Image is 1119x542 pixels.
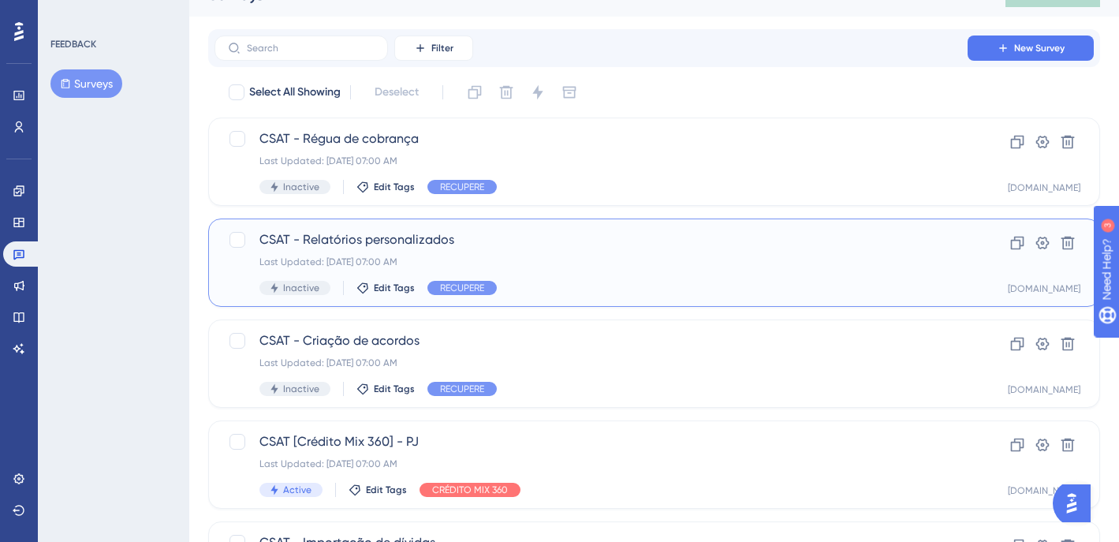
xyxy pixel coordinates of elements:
[1008,383,1080,396] div: [DOMAIN_NAME]
[259,458,923,470] div: Last Updated: [DATE] 07:00 AM
[394,36,473,61] button: Filter
[432,484,508,496] span: CRÉDITO MIX 360
[374,181,415,193] span: Edit Tags
[283,383,319,395] span: Inactive
[968,36,1094,61] button: New Survey
[110,8,114,21] div: 3
[50,69,122,98] button: Surveys
[356,282,415,294] button: Edit Tags
[259,129,923,148] span: CSAT - Régua de cobrança
[259,230,923,249] span: CSAT - Relatórios personalizados
[431,42,453,54] span: Filter
[1008,484,1080,497] div: [DOMAIN_NAME]
[249,83,341,102] span: Select All Showing
[50,38,96,50] div: FEEDBACK
[1008,181,1080,194] div: [DOMAIN_NAME]
[259,256,923,268] div: Last Updated: [DATE] 07:00 AM
[283,181,319,193] span: Inactive
[259,331,923,350] span: CSAT - Criação de acordos
[440,383,484,395] span: RECUPERE
[360,78,433,107] button: Deselect
[374,282,415,294] span: Edit Tags
[375,83,419,102] span: Deselect
[440,181,484,193] span: RECUPERE
[374,383,415,395] span: Edit Tags
[259,155,923,167] div: Last Updated: [DATE] 07:00 AM
[283,484,311,496] span: Active
[1053,480,1100,527] iframe: UserGuiding AI Assistant Launcher
[259,432,923,451] span: CSAT [Crédito Mix 360] - PJ
[283,282,319,294] span: Inactive
[349,484,407,496] button: Edit Tags
[356,383,415,395] button: Edit Tags
[259,357,923,369] div: Last Updated: [DATE] 07:00 AM
[1008,282,1080,295] div: [DOMAIN_NAME]
[247,43,375,54] input: Search
[37,4,99,23] span: Need Help?
[1014,42,1065,54] span: New Survey
[440,282,484,294] span: RECUPERE
[366,484,407,496] span: Edit Tags
[356,181,415,193] button: Edit Tags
